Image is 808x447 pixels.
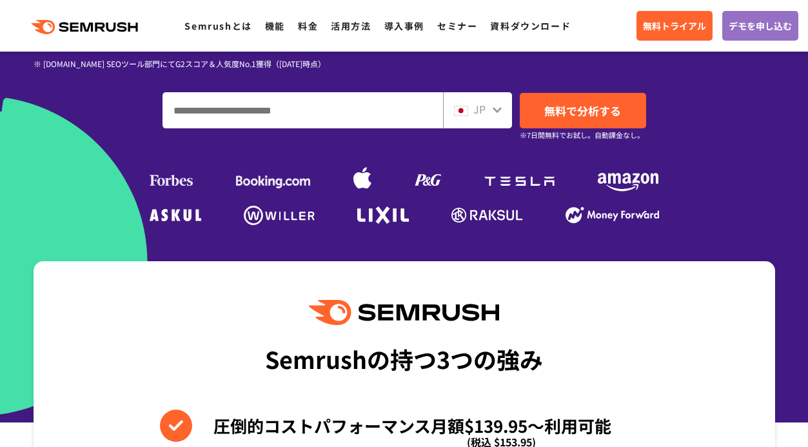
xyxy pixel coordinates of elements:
a: 活用方法 [331,19,371,32]
span: JP [473,101,486,117]
img: Semrush [309,300,498,325]
a: デモを申し込む [722,11,798,41]
div: ※ [DOMAIN_NAME] SEOツール部門にてG2スコア＆人気度No.1獲得（[DATE]時点） [34,57,404,70]
input: ドメイン、キーワードまたはURLを入力してください [163,93,442,128]
span: デモを申し込む [729,19,792,33]
a: Semrushとは [184,19,251,32]
a: セミナー [437,19,477,32]
small: ※7日間無料でお試し。自動課金なし。 [520,129,644,141]
span: 無料で分析する [544,103,621,119]
li: 圧倒的コストパフォーマンス月額$139.95〜利用可能 [160,410,648,442]
a: 導入事例 [384,19,424,32]
a: 資料ダウンロード [490,19,571,32]
div: Semrushの持つ3つの強み [265,335,543,382]
span: 無料トライアル [643,19,706,33]
a: 機能 [265,19,285,32]
a: 無料トライアル [636,11,713,41]
a: 無料で分析する [520,93,646,128]
a: 料金 [298,19,318,32]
